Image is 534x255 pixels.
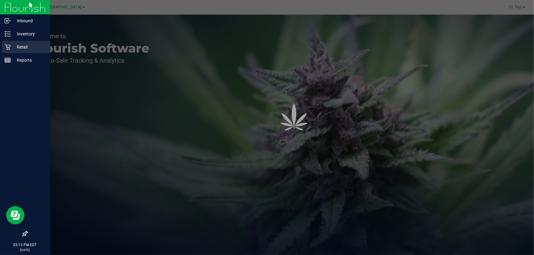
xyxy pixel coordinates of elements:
inline-svg: Retail [5,44,11,50]
inline-svg: Inbound [5,18,11,24]
p: [DATE] [3,248,47,252]
p: Reports [11,56,47,64]
p: Retail [11,43,47,51]
p: Inbound [11,17,47,24]
iframe: Resource center [6,206,24,224]
p: Inventory [11,30,47,38]
inline-svg: Reports [5,57,11,63]
p: 03:13 PM EDT [3,242,47,248]
inline-svg: Inventory [5,31,11,37]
